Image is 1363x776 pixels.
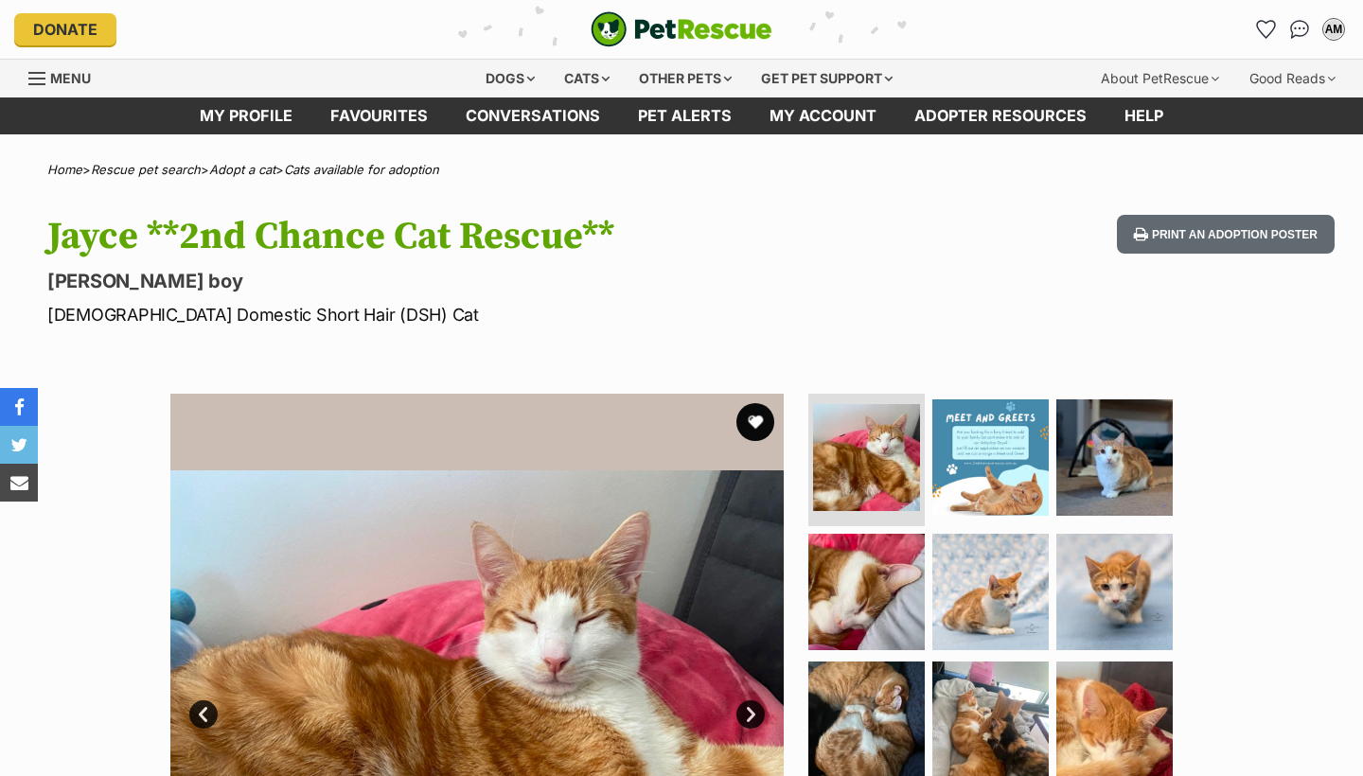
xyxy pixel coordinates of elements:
img: chat-41dd97257d64d25036548639549fe6c8038ab92f7586957e7f3b1b290dea8141.svg [1290,20,1310,39]
a: Favourites [1250,14,1281,44]
a: Next [736,700,765,729]
a: Adopt a cat [209,162,275,177]
p: [PERSON_NAME] boy [47,268,831,294]
a: PetRescue [591,11,772,47]
a: Rescue pet search [91,162,201,177]
a: conversations [447,97,619,134]
ul: Account quick links [1250,14,1349,44]
button: Print an adoption poster [1117,215,1335,254]
div: Cats [551,60,623,97]
a: Pet alerts [619,97,751,134]
a: Favourites [311,97,447,134]
a: Adopter resources [895,97,1106,134]
a: Donate [14,13,116,45]
img: Photo of Jayce **2nd Chance Cat Rescue** [813,404,920,511]
button: favourite [736,403,774,441]
p: [DEMOGRAPHIC_DATA] Domestic Short Hair (DSH) Cat [47,302,831,327]
div: Dogs [472,60,548,97]
a: Cats available for adoption [284,162,439,177]
a: Menu [28,60,104,94]
div: Get pet support [748,60,906,97]
div: Other pets [626,60,745,97]
a: Help [1106,97,1182,134]
img: Photo of Jayce **2nd Chance Cat Rescue** [932,534,1049,650]
div: Good Reads [1236,60,1349,97]
h1: Jayce **2nd Chance Cat Rescue** [47,215,831,258]
div: About PetRescue [1088,60,1232,97]
img: Photo of Jayce **2nd Chance Cat Rescue** [932,399,1049,516]
div: AM [1324,20,1343,39]
a: Conversations [1284,14,1315,44]
span: Menu [50,70,91,86]
a: Prev [189,700,218,729]
img: Photo of Jayce **2nd Chance Cat Rescue** [808,534,925,650]
a: My account [751,97,895,134]
button: My account [1319,14,1349,44]
a: Home [47,162,82,177]
img: Photo of Jayce **2nd Chance Cat Rescue** [1056,399,1173,516]
img: logo-cat-932fe2b9b8326f06289b0f2fb663e598f794de774fb13d1741a6617ecf9a85b4.svg [591,11,772,47]
img: Photo of Jayce **2nd Chance Cat Rescue** [1056,534,1173,650]
a: My profile [181,97,311,134]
